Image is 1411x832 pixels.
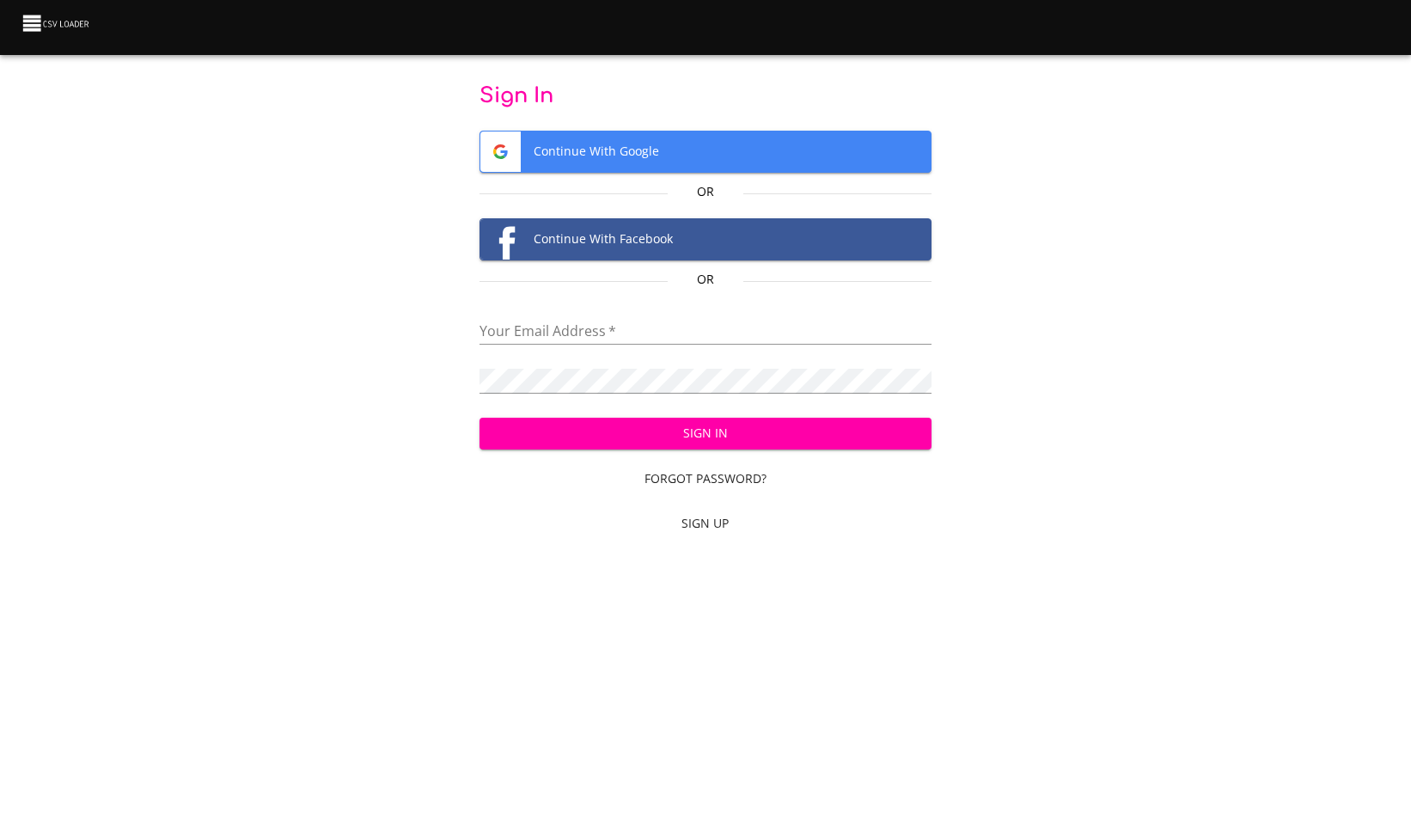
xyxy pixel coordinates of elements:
button: Google logoContinue With Google [479,131,932,173]
a: Forgot Password? [479,463,932,495]
span: Sign Up [486,513,925,535]
a: Sign Up [479,508,932,540]
p: Or [668,271,743,288]
p: Or [668,183,743,200]
img: Google logo [480,132,521,172]
span: Forgot Password? [486,468,925,490]
span: Continue With Facebook [480,219,931,260]
p: Sign In [479,83,932,110]
button: Facebook logoContinue With Facebook [479,218,932,260]
img: Facebook logo [480,219,521,260]
img: CSV Loader [21,11,93,35]
span: Continue With Google [480,132,931,172]
span: Sign In [493,423,918,444]
button: Sign In [479,418,932,450]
